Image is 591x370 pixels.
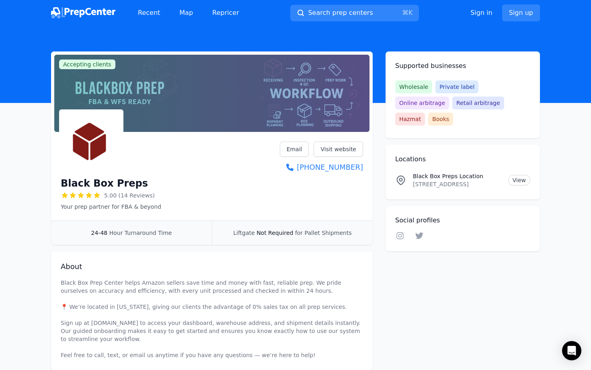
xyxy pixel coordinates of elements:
[408,9,413,16] kbd: K
[206,5,246,21] a: Repricer
[173,5,199,21] a: Map
[61,203,161,211] p: Your prep partner for FBA & beyond
[470,8,492,18] a: Sign in
[104,191,155,199] span: 5.00 (14 Reviews)
[91,230,108,236] span: 24-48
[295,230,352,236] span: for Pallet Shipments
[308,8,373,18] span: Search prep centers
[61,279,363,359] p: Black Box Prep Center helps Amazon sellers save time and money with fast, reliable prep. We pride...
[395,216,530,225] h2: Social profiles
[508,175,530,185] a: View
[280,162,363,173] a: [PHONE_NUMBER]
[502,4,540,21] a: Sign up
[233,230,254,236] span: Liftgate
[109,230,172,236] span: Hour Turnaround Time
[413,180,502,188] p: [STREET_ADDRESS]
[395,80,432,93] span: Wholesale
[413,172,502,180] p: Black Box Preps Location
[562,341,581,360] div: Open Intercom Messenger
[61,261,363,272] h2: About
[131,5,166,21] a: Recent
[395,97,449,109] span: Online arbitrage
[428,113,453,125] span: Books
[61,177,148,190] h1: Black Box Preps
[257,230,293,236] span: Not Required
[314,142,363,157] a: Visit website
[395,154,530,164] h2: Locations
[61,111,122,172] img: Black Box Preps
[395,61,530,71] h2: Supported businesses
[452,97,504,109] span: Retail arbitrage
[402,9,408,16] kbd: ⌘
[290,5,419,21] button: Search prep centers⌘K
[435,80,478,93] span: Private label
[59,60,115,69] span: Accepting clients
[395,113,425,125] span: Hazmat
[51,7,115,18] img: PrepCenter
[280,142,309,157] a: Email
